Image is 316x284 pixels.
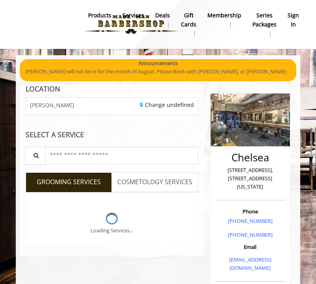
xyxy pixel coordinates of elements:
[228,217,273,224] a: [PHONE_NUMBER]
[229,256,271,271] a: [EMAIL_ADDRESS][DOMAIN_NAME]
[181,11,196,29] b: gift cards
[139,59,178,67] b: Announcements
[25,147,46,164] button: Service Search
[77,3,185,46] img: Made Man Barbershop logo
[26,84,60,93] b: LOCATION
[202,10,247,30] a: MembershipMembership
[150,10,175,30] a: DealsDeals
[216,166,284,191] p: [STREET_ADDRESS],[STREET_ADDRESS][US_STATE]
[216,152,284,163] h2: Chelsea
[37,177,101,187] span: GROOMING SERVICES
[216,209,284,214] h3: Phone
[88,11,111,20] b: products
[140,101,194,108] a: Change undefined
[282,10,305,30] a: sign insign in
[122,11,144,20] b: Services
[288,11,299,29] b: sign in
[228,231,273,238] a: [PHONE_NUMBER]
[90,226,133,235] div: Loading Services...
[252,11,276,29] b: Series packages
[117,10,150,30] a: ServicesServices
[216,244,284,250] h3: Email
[175,10,202,39] a: Gift cardsgift cards
[26,67,290,76] p: [PERSON_NAME] will not be in for the month of August. Please Book with [PERSON_NAME], or [PERSON_...
[30,102,74,108] span: [PERSON_NAME]
[247,10,282,39] a: Series packagesSeries packages
[26,192,198,245] div: Grooming services
[26,131,198,138] div: SELECT A SERVICE
[155,11,170,20] b: Deals
[83,10,117,30] a: Productsproducts
[207,11,241,20] b: Membership
[117,177,192,187] span: COSMETOLOGY SERVICES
